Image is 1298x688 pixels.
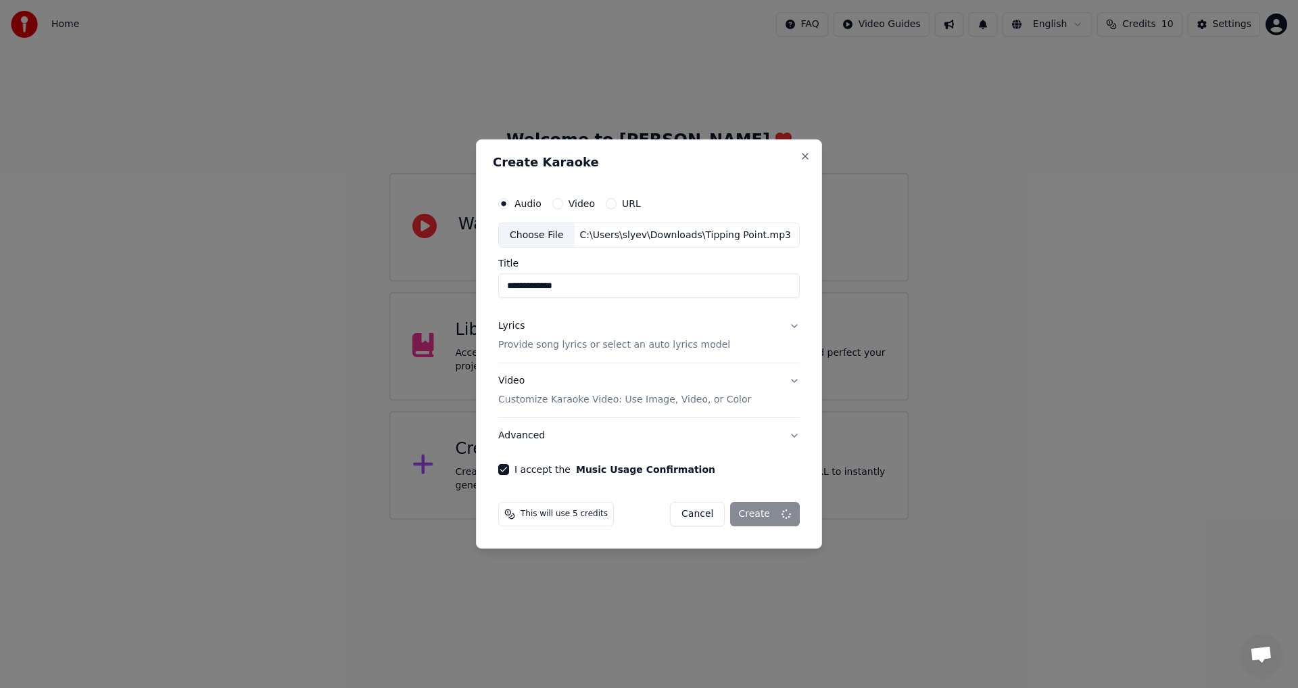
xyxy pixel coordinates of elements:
[569,199,595,208] label: Video
[575,229,796,242] div: C:\Users\slyev\Downloads\Tipping Point.mp3
[514,465,715,474] label: I accept the
[498,309,800,363] button: LyricsProvide song lyrics or select an auto lyrics model
[622,199,641,208] label: URL
[514,199,542,208] label: Audio
[498,320,525,334] div: Lyrics
[498,259,800,269] label: Title
[498,339,730,352] p: Provide song lyrics or select an auto lyrics model
[498,364,800,418] button: VideoCustomize Karaoke Video: Use Image, Video, or Color
[498,418,800,453] button: Advanced
[493,156,805,168] h2: Create Karaoke
[498,375,751,407] div: Video
[576,465,715,474] button: I accept the
[670,502,725,526] button: Cancel
[498,393,751,407] p: Customize Karaoke Video: Use Image, Video, or Color
[521,509,608,520] span: This will use 5 credits
[499,223,575,248] div: Choose File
